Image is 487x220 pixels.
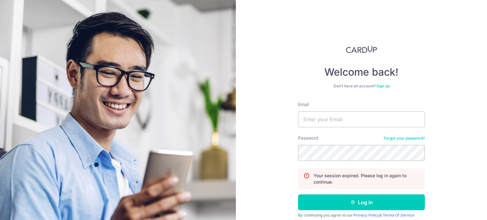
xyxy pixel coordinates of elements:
button: Log in [298,194,425,210]
a: Forgot your password? [384,136,425,141]
h4: Welcome back! [298,66,425,79]
a: Privacy Policy [354,213,380,217]
img: CardUp Logo [346,46,377,53]
label: Email [298,101,309,108]
div: By continuing you agree to our & [298,213,425,218]
input: Enter your Email [298,111,425,127]
div: Don’t have an account? [298,84,425,89]
a: Terms Of Service [383,213,414,217]
label: Password [298,135,318,141]
a: Sign up [376,84,390,88]
p: Your session expired. Please log in again to continue. [314,173,419,185]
